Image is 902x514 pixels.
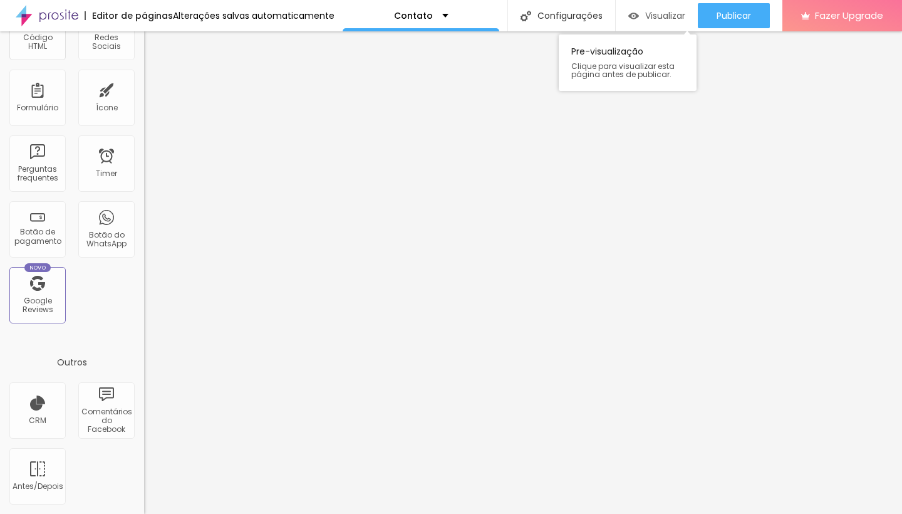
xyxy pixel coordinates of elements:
[173,11,334,20] div: Alterações salvas automaticamente
[144,31,902,514] iframe: Editor
[13,33,62,51] div: Código HTML
[24,263,51,272] div: Novo
[96,103,118,112] div: Ícone
[29,416,46,425] div: CRM
[13,228,62,246] div: Botão de pagamento
[81,33,131,51] div: Redes Sociais
[521,11,531,21] img: Icone
[815,10,883,21] span: Fazer Upgrade
[717,11,751,21] span: Publicar
[81,407,131,434] div: Comentários do Facebook
[96,169,117,178] div: Timer
[13,165,62,183] div: Perguntas frequentes
[17,103,58,112] div: Formulário
[616,3,698,28] button: Visualizar
[13,482,62,491] div: Antes/Depois
[571,62,684,78] span: Clique para visualizar esta página antes de publicar.
[628,11,639,21] img: view-1.svg
[81,231,131,249] div: Botão do WhatsApp
[559,34,697,91] div: Pre-visualização
[85,11,173,20] div: Editor de páginas
[13,296,62,315] div: Google Reviews
[645,11,685,21] span: Visualizar
[698,3,770,28] button: Publicar
[394,11,433,20] p: Contato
